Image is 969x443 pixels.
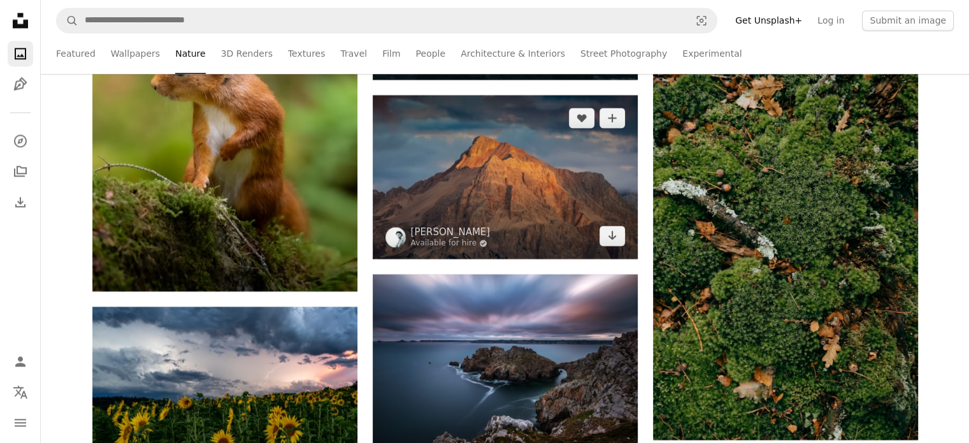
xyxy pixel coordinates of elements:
a: A red squirrel sits on mossy ground in a forest. [92,119,357,131]
a: Green moss and fallen autumn leaves on forest floor. [653,235,918,247]
a: Architecture & Interiors [461,33,565,74]
a: Dramatic ocean seascape with rocky coastline at dusk [373,356,638,368]
img: Green moss and fallen autumn leaves on forest floor. [653,42,918,440]
a: Collections [8,159,33,184]
img: Go to Marek Piwnicki's profile [385,227,406,247]
a: Log in / Sign up [8,349,33,374]
a: Download History [8,189,33,215]
img: Sunlit mountain peak under dramatic clouds at dawn [373,95,638,258]
a: Home — Unsplash [8,8,33,36]
a: Available for hire [411,238,491,249]
a: Log in [810,10,852,31]
a: Get Unsplash+ [728,10,810,31]
a: Wallpapers [111,33,160,74]
a: [PERSON_NAME] [411,226,491,238]
a: Sunlit mountain peak under dramatic clouds at dawn [373,171,638,182]
button: Menu [8,410,33,435]
a: Experimental [682,33,742,74]
form: Find visuals sitewide [56,8,717,33]
a: Illustrations [8,71,33,97]
button: Search Unsplash [57,8,78,33]
a: Photos [8,41,33,66]
a: 3D Renders [221,33,273,74]
a: Travel [340,33,367,74]
a: Street Photography [580,33,667,74]
a: Download [599,226,625,246]
button: Language [8,379,33,405]
button: Visual search [686,8,717,33]
a: Explore [8,128,33,154]
a: Textures [288,33,326,74]
a: People [416,33,446,74]
button: Submit an image [862,10,954,31]
a: Featured [56,33,96,74]
a: Field of sunflowers under stormy, colorful sky [92,389,357,400]
a: Film [382,33,400,74]
button: Like [569,108,594,128]
button: Add to Collection [599,108,625,128]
